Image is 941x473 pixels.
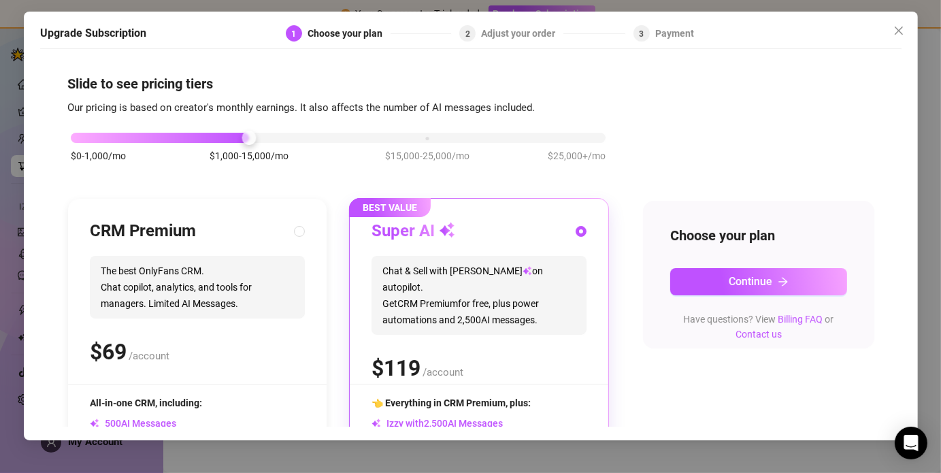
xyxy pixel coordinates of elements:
div: Payment [655,25,694,42]
span: $0-1,000/mo [71,149,126,164]
h5: Upgrade Subscription [40,25,146,42]
span: 👈 Everything in CRM Premium, plus: [372,398,531,409]
span: close [893,25,904,36]
span: AI Messages [90,419,176,429]
span: Have questions? View or [683,314,833,340]
h4: Choose your plan [670,226,847,245]
span: /account [129,350,169,363]
span: All-in-one CRM, including: [90,398,202,409]
a: Billing FAQ [778,314,823,325]
span: Chat & Sell with [PERSON_NAME] on autopilot. Get CRM Premium for free, plus power automations and... [372,257,587,336]
button: Continuearrow-right [670,268,847,295]
div: Choose your plan [308,25,391,42]
div: Open Intercom Messenger [895,427,927,459]
span: 2 [465,29,470,39]
span: $ [372,356,420,382]
h3: Super AI [372,221,455,243]
span: $ [90,340,127,365]
span: /account [423,367,463,379]
div: Adjust your order [481,25,563,42]
a: Contact us [736,329,782,340]
span: Continue [729,276,772,289]
span: Izzy with AI Messages [372,419,503,429]
h4: Slide to see pricing tiers [67,74,874,93]
span: 1 [291,29,296,39]
span: Close [887,25,909,36]
h3: CRM Premium [90,221,196,243]
span: arrow-right [778,276,789,287]
span: Our pricing is based on creator's monthly earnings. It also affects the number of AI messages inc... [67,101,535,114]
span: The best OnlyFans CRM. Chat copilot, analytics, and tools for managers. Limited AI Messages. [90,257,305,319]
span: BEST VALUE [349,199,431,218]
button: Close [887,20,909,42]
span: $1,000-15,000/mo [210,149,288,164]
span: $25,000+/mo [548,149,606,164]
span: 3 [639,29,644,39]
span: $15,000-25,000/mo [385,149,469,164]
